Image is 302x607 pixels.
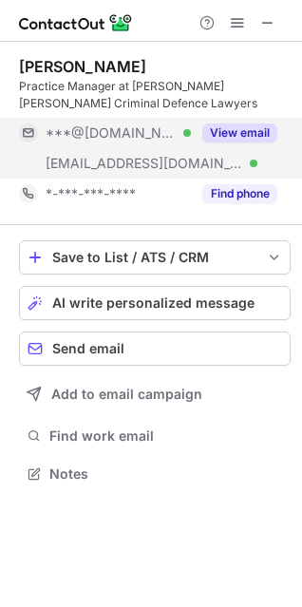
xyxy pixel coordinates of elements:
[19,332,291,366] button: Send email
[52,341,124,356] span: Send email
[19,78,291,112] div: Practice Manager at [PERSON_NAME] [PERSON_NAME] Criminal Defence Lawyers
[19,377,291,411] button: Add to email campaign
[51,387,202,402] span: Add to email campaign
[49,427,283,445] span: Find work email
[49,465,283,483] span: Notes
[202,184,277,203] button: Reveal Button
[46,124,177,142] span: ***@[DOMAIN_NAME]
[19,423,291,449] button: Find work email
[19,240,291,275] button: save-profile-one-click
[52,250,257,265] div: Save to List / ATS / CRM
[52,295,255,311] span: AI write personalized message
[19,11,133,34] img: ContactOut v5.3.10
[19,286,291,320] button: AI write personalized message
[19,461,291,487] button: Notes
[46,155,243,172] span: [EMAIL_ADDRESS][DOMAIN_NAME]
[19,57,146,76] div: [PERSON_NAME]
[202,123,277,142] button: Reveal Button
